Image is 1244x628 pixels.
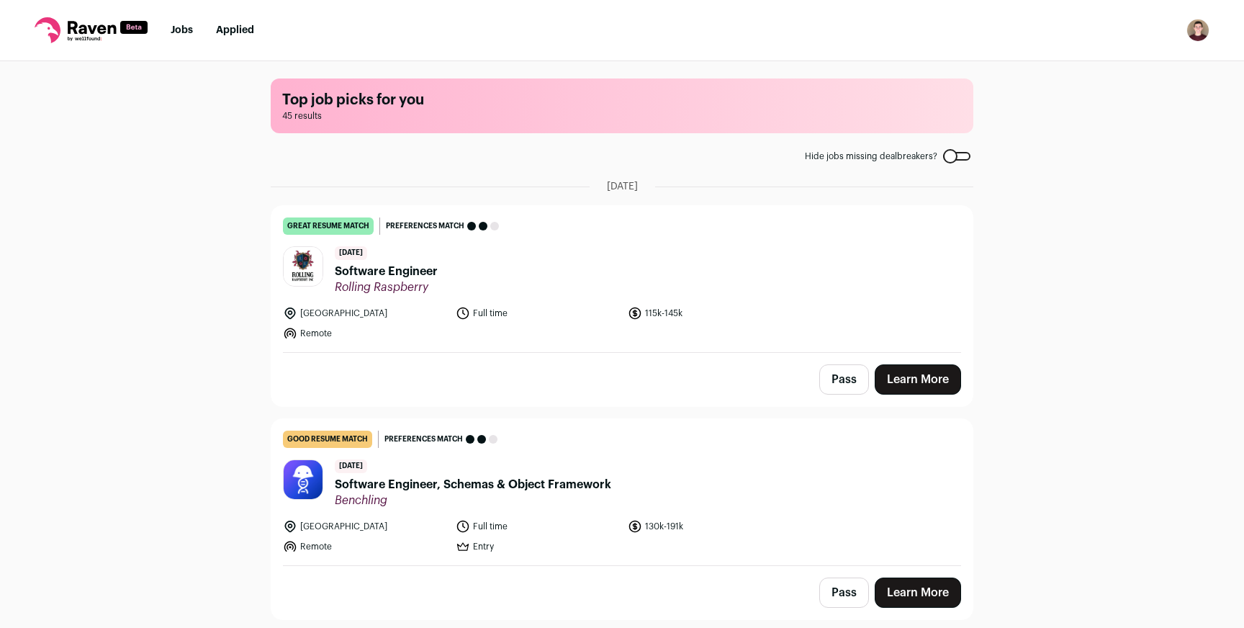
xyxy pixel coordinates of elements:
[628,519,792,534] li: 130k-191k
[216,25,254,35] a: Applied
[271,419,973,565] a: good resume match Preferences match [DATE] Software Engineer, Schemas & Object Framework Benchlin...
[171,25,193,35] a: Jobs
[456,539,620,554] li: Entry
[607,179,638,194] span: [DATE]
[283,326,447,341] li: Remote
[875,364,961,395] a: Learn More
[819,578,869,608] button: Pass
[335,476,611,493] span: Software Engineer, Schemas & Object Framework
[1186,19,1209,42] img: 18339906-medium_jpg
[271,206,973,352] a: great resume match Preferences match [DATE] Software Engineer Rolling Raspberry [GEOGRAPHIC_DATA]...
[283,217,374,235] div: great resume match
[628,306,792,320] li: 115k-145k
[283,539,447,554] li: Remote
[284,460,323,499] img: ac6311cf31b12f3fc48ae8d61efa3433e258b1140f1dc0a881d237195b3c50bd.jpg
[456,519,620,534] li: Full time
[335,280,438,295] span: Rolling Raspberry
[1186,19,1209,42] button: Open dropdown
[386,219,464,233] span: Preferences match
[805,151,937,162] span: Hide jobs missing dealbreakers?
[819,364,869,395] button: Pass
[284,247,323,286] img: 10f202bb582634472353da5a4088f2f231766543d4452959a4b9b3acbe02fc58.jpg
[283,306,447,320] li: [GEOGRAPHIC_DATA]
[335,263,438,280] span: Software Engineer
[335,246,367,260] span: [DATE]
[335,493,611,508] span: Benchling
[282,110,962,122] span: 45 results
[283,431,372,448] div: good resume match
[282,90,962,110] h1: Top job picks for you
[283,519,447,534] li: [GEOGRAPHIC_DATA]
[384,432,463,447] span: Preferences match
[875,578,961,608] a: Learn More
[335,459,367,473] span: [DATE]
[456,306,620,320] li: Full time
